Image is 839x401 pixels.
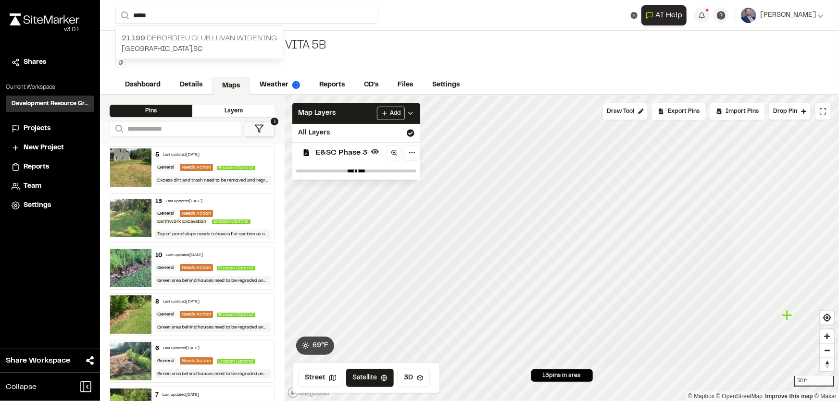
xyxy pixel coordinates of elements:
[24,200,51,211] span: Settings
[820,357,834,371] button: Reset bearing to north
[212,219,250,224] span: Erosion Control
[163,299,200,305] div: Last updated [DATE]
[110,342,151,380] img: file
[180,311,213,318] div: Needs Action
[110,249,151,287] img: file
[155,391,159,400] div: 7
[24,123,50,134] span: Projects
[166,199,202,205] div: Last updated [DATE]
[155,323,271,332] div: Green area behind houses need to be regraded and stabilized.
[122,35,145,42] span: 21.199
[741,8,824,23] button: [PERSON_NAME]
[122,33,277,44] p: DeBordieu Club Luvan Widening
[12,200,88,211] a: Settings
[110,148,151,187] img: file
[296,337,334,355] button: 69°F
[116,29,283,59] a: 21.199 DeBordieu Club Luvan Widening[GEOGRAPHIC_DATA],SC
[398,369,430,387] button: 3D
[155,230,271,239] div: Top of pond slope needs to have a flat section as of now the south side of slope comes to a point...
[716,393,763,400] a: OpenStreetMap
[180,264,213,271] div: Needs Action
[155,311,176,318] div: General
[292,124,420,142] div: All Layers
[110,199,151,237] img: file
[155,176,271,185] div: Excess dirt and trash need to be removed and regraded
[155,357,176,365] div: General
[155,264,176,271] div: General
[163,152,200,158] div: Last updated [DATE]
[423,76,469,94] a: Settings
[155,164,176,171] div: General
[155,276,271,285] div: Green area behind houses need to be regraded and stabilized.
[110,121,127,137] button: Search
[6,381,37,393] span: Collapse
[310,76,354,94] a: Reports
[782,309,794,322] div: Map marker
[641,5,687,25] button: Open AI Assistant
[369,146,381,158] button: Hide layer
[12,162,88,172] a: Reports
[163,346,200,352] div: Last updated [DATE]
[250,76,310,94] a: Weather
[12,123,88,134] a: Projects
[115,76,170,94] a: Dashboard
[688,393,714,400] a: Mapbox
[24,57,46,68] span: Shares
[115,58,126,68] button: Edit Tags
[354,76,388,94] a: CD's
[769,103,811,120] button: Drop Pin
[170,76,212,94] a: Details
[180,164,213,171] div: Needs Action
[299,369,342,387] button: Street
[24,162,49,172] span: Reports
[217,266,255,270] span: Erosion Control
[155,369,271,378] div: Green area behind houses need to be regraded and stabilized.
[820,343,834,357] button: Zoom out
[12,99,88,108] h3: Development Resource Group
[155,219,208,224] span: Earthwork Excavation
[607,107,634,116] span: Draw Tool
[387,145,402,160] a: Zoom to layer
[346,369,394,387] button: Satellite
[313,340,328,351] span: 69 ° F
[110,105,192,117] div: Pins
[298,108,336,119] span: Map Layers
[192,105,275,117] div: Layers
[180,210,213,217] div: Needs Action
[794,376,834,387] div: 50 ft
[212,77,250,95] a: Maps
[641,5,690,25] div: Open AI Assistant
[820,311,834,325] button: Find my location
[110,295,151,334] img: file
[122,44,277,55] p: [GEOGRAPHIC_DATA] , SC
[24,143,64,153] span: New Project
[155,344,159,353] div: 6
[155,197,162,206] div: 13
[10,25,79,34] div: Oh geez...please don't...
[315,147,367,158] span: E&SC Phase 3
[388,76,423,94] a: Files
[390,109,401,118] span: Add
[292,81,300,89] img: precipai.png
[741,8,756,23] img: User
[155,298,159,306] div: 8
[155,210,176,217] div: General
[24,181,41,192] span: Team
[814,393,837,400] a: Maxar
[155,251,163,260] div: 10
[271,118,278,125] span: 1
[820,329,834,343] span: Zoom in
[166,253,203,258] div: Last updated [DATE]
[163,392,199,398] div: Last updated [DATE]
[652,103,706,120] div: No pins available to export
[12,143,88,153] a: New Project
[760,10,816,21] span: [PERSON_NAME]
[217,166,255,170] span: Erosion Control
[710,103,765,120] div: Import Pins into your project
[377,107,405,120] button: Add
[217,313,255,317] span: Erosion Control
[180,357,213,365] div: Needs Action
